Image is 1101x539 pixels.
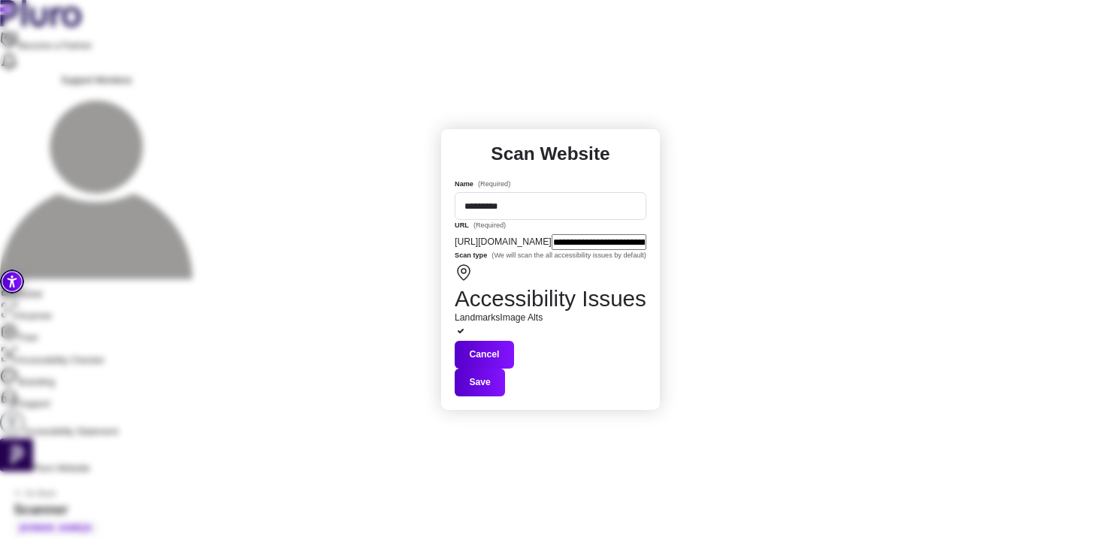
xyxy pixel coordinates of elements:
label: Name [455,179,510,192]
label: [URL][DOMAIN_NAME] [455,236,552,248]
input: Name [455,192,646,220]
div: Landmarks Image Alts [455,312,646,324]
label: URL [455,220,506,233]
h2: Scan Website [455,143,646,164]
span: (We will scan the all accessibility issues by default) [492,250,646,261]
h3: Accessibility Issues [455,285,646,312]
label: Scan type [455,250,646,263]
button: Cancel [455,341,514,369]
button: Save [455,369,505,396]
span: (Required) [478,179,510,190]
span: (Required) [473,220,506,231]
